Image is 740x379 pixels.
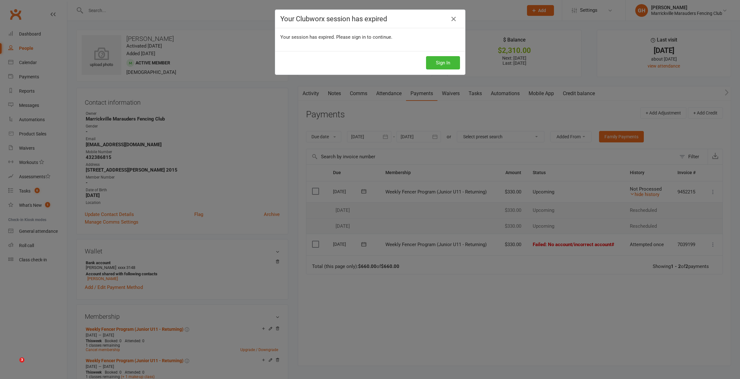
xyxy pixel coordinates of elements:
h4: Your Clubworx session has expired [280,15,460,23]
a: Close [449,14,459,24]
button: Sign In [426,56,460,69]
span: Your session has expired. Please sign in to continue. [280,34,392,40]
span: 3 [19,357,24,363]
iframe: Intercom live chat [6,357,22,373]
